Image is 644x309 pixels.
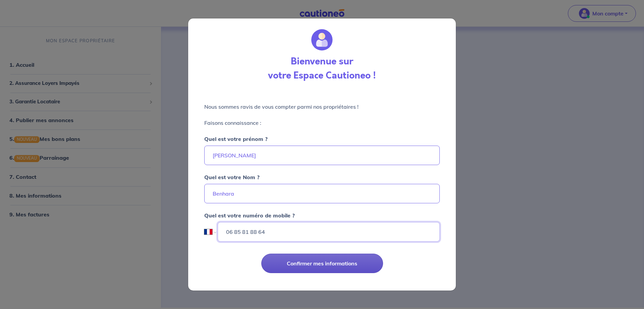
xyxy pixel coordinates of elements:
strong: Quel est votre prénom ? [204,136,268,142]
input: Ex : Durand [204,184,440,203]
strong: Quel est votre numéro de mobile ? [204,212,295,219]
img: wallet_circle [311,29,333,51]
input: Ex : 06 06 06 06 06 [218,222,440,242]
p: Nous sommes ravis de vous compter parmi nos propriétaires ! [204,103,440,111]
button: Confirmer mes informations [261,254,383,273]
input: Ex : Martin [204,146,440,165]
h3: Bienvenue sur [291,56,353,67]
h3: votre Espace Cautioneo ! [268,70,376,82]
p: Faisons connaissance : [204,119,440,127]
strong: Quel est votre Nom ? [204,174,260,181]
